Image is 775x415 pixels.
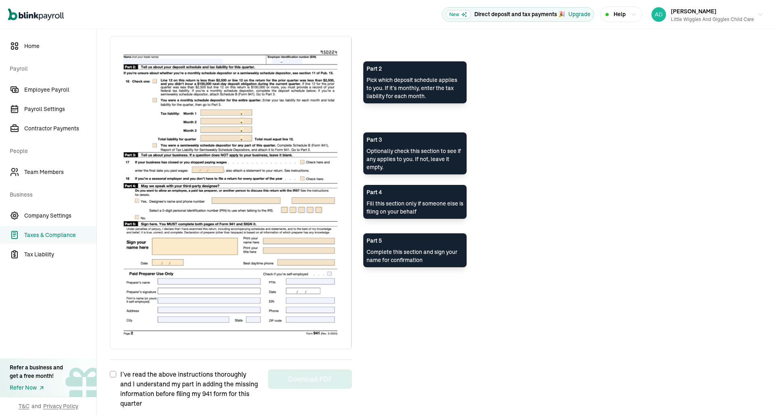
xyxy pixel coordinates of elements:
[110,36,352,350] img: 941 Form
[671,16,754,23] div: Little Wiggles and Giggles Child Care
[648,4,767,25] button: [PERSON_NAME]Little Wiggles and Giggles Child Care
[367,76,463,100] p: Pick which deposit schedule applies to you. If it’s monthly, enter the tax liability for each month.
[24,86,96,94] span: Employee Payroll
[367,136,463,147] h4: Part 3
[24,168,96,176] span: Team Members
[24,250,96,259] span: Tax Liability
[10,57,92,79] span: Payroll
[367,248,463,264] p: Complete this section and sign your name for confirmation
[367,65,463,76] h4: Part 2
[367,188,463,199] h4: Part 4
[19,402,29,410] span: T&C
[735,376,775,415] iframe: Chat Widget
[24,105,96,113] span: Payroll Settings
[110,371,116,377] input: I’ve read the above instructions thoroughly and I understand my part in adding the missing inform...
[367,199,463,216] p: Fill this section only if someone else is filing on your behalf
[10,182,92,205] span: Business
[24,124,96,133] span: Contractor Payments
[10,363,63,380] div: Refer a business and get a free month!
[8,3,64,26] nav: Global
[568,10,591,19] button: Upgrade
[268,369,352,389] button: Download PDF
[10,139,92,161] span: People
[367,147,463,171] p: Optionally check this section to see if any applies to you. If not, leave it empty.
[10,384,63,392] a: Refer Now
[671,8,716,15] span: [PERSON_NAME]
[24,212,96,220] span: Company Settings
[367,237,463,248] h4: Part 5
[600,6,642,22] button: Help
[24,231,96,239] span: Taxes & Compliance
[43,402,78,410] span: Privacy Policy
[614,10,626,19] span: Help
[474,10,565,19] p: Direct deposit and tax payments 🎉
[446,10,471,19] span: New
[24,42,96,50] span: Home
[110,369,258,408] label: I’ve read the above instructions thoroughly and I understand my part in adding the missing inform...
